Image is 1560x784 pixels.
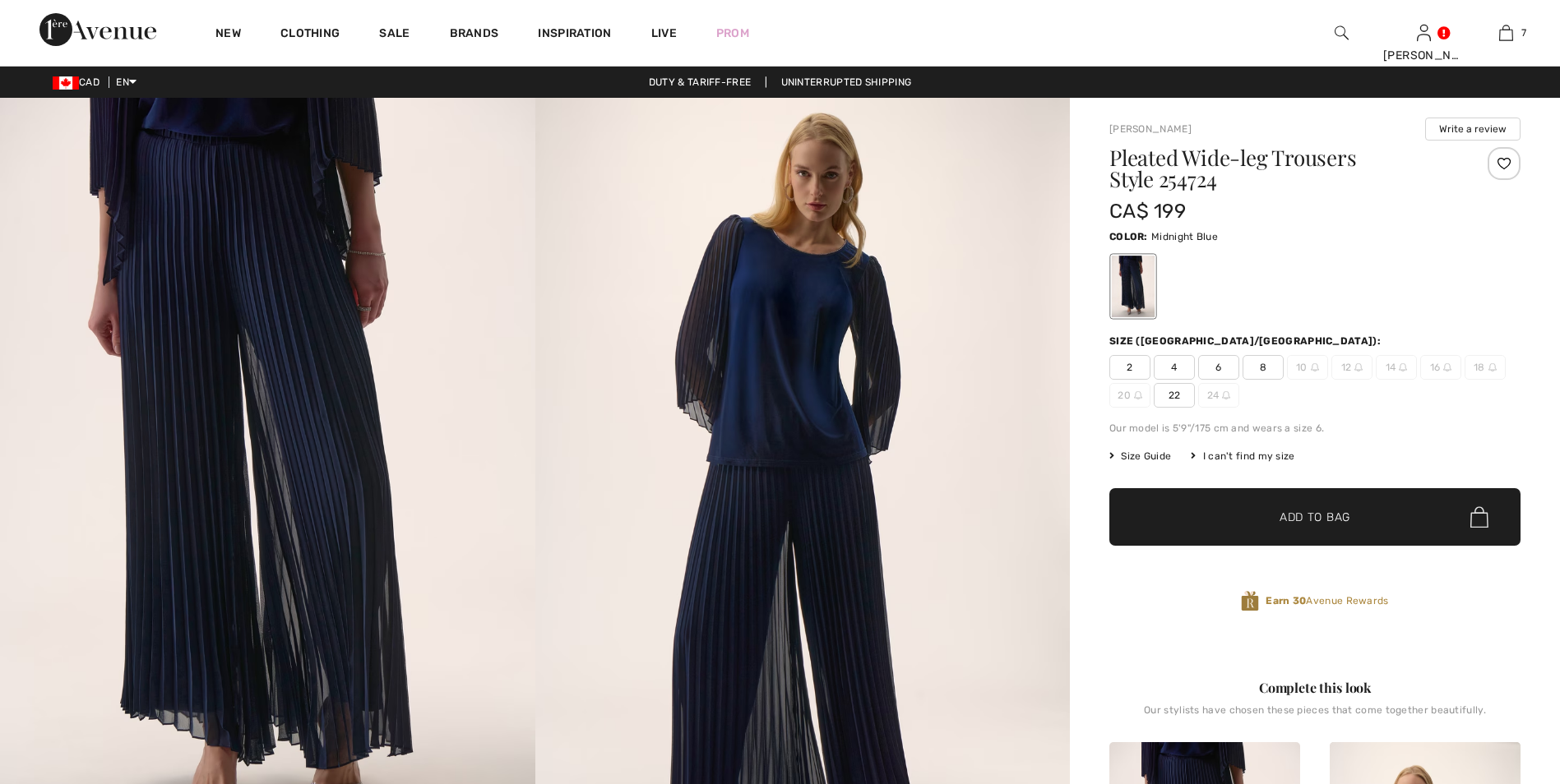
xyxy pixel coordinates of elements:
div: Our model is 5'9"/175 cm and wears a size 6. [1109,421,1521,436]
span: 16 [1420,355,1461,380]
span: EN [116,76,137,88]
span: 10 [1287,355,1328,380]
span: 2 [1109,355,1150,380]
span: 24 [1198,383,1239,408]
a: Clothing [280,26,340,44]
a: New [215,26,241,44]
h1: Pleated Wide-leg Trousers Style 254724 [1109,147,1452,190]
img: ring-m.svg [1443,363,1451,371]
span: CA$ 199 [1109,200,1186,223]
span: 20 [1109,383,1150,408]
a: Live [651,25,677,42]
strong: Earn 30 [1266,595,1306,606]
span: 8 [1243,355,1284,380]
div: Our stylists have chosen these pieces that come together beautifully. [1109,704,1521,729]
img: ring-m.svg [1222,391,1230,399]
span: Color: [1109,231,1148,242]
img: 1ère Avenue [39,13,156,46]
span: Midnight Blue [1151,231,1218,242]
span: Avenue Rewards [1266,593,1388,608]
span: 6 [1198,355,1239,380]
span: 18 [1465,355,1506,380]
button: Add to Bag [1109,488,1521,546]
img: Canadian Dollar [53,76,79,90]
img: ring-m.svg [1399,363,1407,371]
span: Add to Bag [1280,509,1350,526]
img: ring-m.svg [1134,391,1142,399]
a: Sale [379,26,410,44]
div: I can't find my size [1191,449,1294,463]
img: Bag.svg [1470,506,1488,528]
img: ring-m.svg [1488,363,1497,371]
span: 14 [1376,355,1417,380]
div: Complete this look [1109,678,1521,698]
img: My Info [1417,23,1431,43]
div: Size ([GEOGRAPHIC_DATA]/[GEOGRAPHIC_DATA]): [1109,334,1384,348]
img: ring-m.svg [1354,363,1363,371]
span: 4 [1154,355,1195,380]
span: 22 [1154,383,1195,408]
a: Sign In [1417,25,1431,40]
img: Avenue Rewards [1241,590,1259,612]
a: Prom [716,25,749,42]
span: 12 [1331,355,1373,380]
span: Size Guide [1109,449,1171,463]
button: Write a review [1425,118,1521,141]
img: My Bag [1499,23,1513,43]
a: 7 [1465,23,1546,43]
span: Inspiration [538,26,611,44]
a: [PERSON_NAME] [1109,123,1192,135]
img: search the website [1335,23,1349,43]
a: Brands [450,26,499,44]
div: [PERSON_NAME] [1383,47,1464,64]
span: CAD [53,76,106,88]
img: ring-m.svg [1311,363,1319,371]
div: Midnight Blue [1112,256,1155,317]
span: 7 [1521,25,1526,40]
